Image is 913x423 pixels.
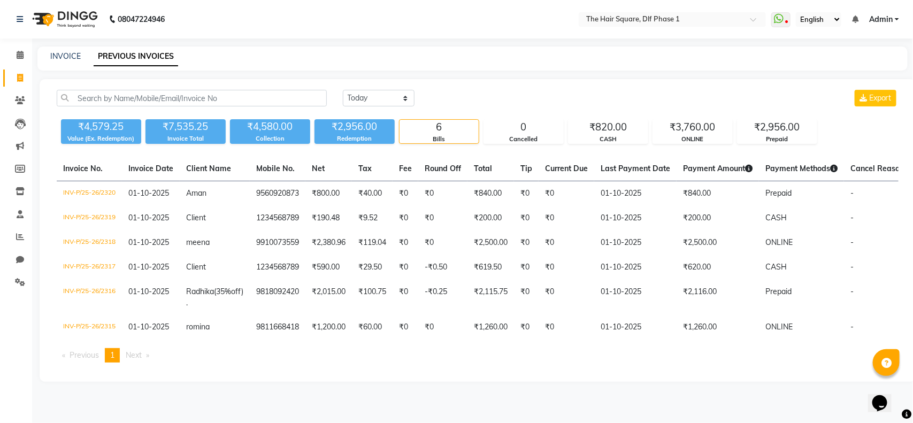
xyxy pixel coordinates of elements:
[539,280,594,315] td: ₹0
[314,119,395,134] div: ₹2,956.00
[399,164,412,173] span: Fee
[738,135,817,144] div: Prepaid
[868,380,902,412] iframe: chat widget
[869,93,892,103] span: Export
[27,4,101,34] img: logo
[128,322,169,332] span: 01-10-2025
[126,350,142,360] span: Next
[61,119,141,134] div: ₹4,579.25
[539,230,594,255] td: ₹0
[539,315,594,340] td: ₹0
[850,237,854,247] span: -
[393,181,418,206] td: ₹0
[250,315,305,340] td: 9811668418
[677,280,759,315] td: ₹2,116.00
[305,280,352,315] td: ₹2,015.00
[352,280,393,315] td: ₹100.75
[418,280,467,315] td: -₹0.25
[128,237,169,247] span: 01-10-2025
[186,188,206,198] span: Aman
[418,315,467,340] td: ₹0
[57,181,122,206] td: INV-P/25-26/2320
[186,287,243,307] span: (35%off) .
[738,120,817,135] div: ₹2,956.00
[305,230,352,255] td: ₹2,380.96
[305,315,352,340] td: ₹1,200.00
[869,14,893,25] span: Admin
[250,255,305,280] td: 1234568789
[467,206,514,230] td: ₹200.00
[653,120,732,135] div: ₹3,760.00
[850,164,904,173] span: Cancel Reason
[250,230,305,255] td: 9910073559
[765,287,792,296] span: Prepaid
[467,315,514,340] td: ₹1,260.00
[57,206,122,230] td: INV-P/25-26/2319
[601,164,670,173] span: Last Payment Date
[545,164,588,173] span: Current Due
[850,262,854,272] span: -
[57,348,899,363] nav: Pagination
[393,230,418,255] td: ₹0
[467,230,514,255] td: ₹2,500.00
[850,322,854,332] span: -
[186,164,231,173] span: Client Name
[539,181,594,206] td: ₹0
[250,280,305,315] td: 9818092420
[230,134,310,143] div: Collection
[305,181,352,206] td: ₹800.00
[128,213,169,222] span: 01-10-2025
[539,206,594,230] td: ₹0
[352,230,393,255] td: ₹119.04
[186,287,214,296] span: Radhika
[514,206,539,230] td: ₹0
[467,255,514,280] td: ₹619.50
[57,230,122,255] td: INV-P/25-26/2318
[855,90,896,106] button: Export
[250,181,305,206] td: 9560920873
[128,188,169,198] span: 01-10-2025
[110,350,114,360] span: 1
[400,120,479,135] div: 6
[186,322,210,332] span: romina
[677,255,759,280] td: ₹620.00
[145,134,226,143] div: Invoice Total
[352,315,393,340] td: ₹60.00
[352,255,393,280] td: ₹29.50
[418,230,467,255] td: ₹0
[305,255,352,280] td: ₹590.00
[594,181,677,206] td: 01-10-2025
[57,90,327,106] input: Search by Name/Mobile/Email/Invoice No
[677,230,759,255] td: ₹2,500.00
[677,181,759,206] td: ₹840.00
[683,164,753,173] span: Payment Amount
[594,230,677,255] td: 01-10-2025
[418,255,467,280] td: -₹0.50
[520,164,532,173] span: Tip
[514,255,539,280] td: ₹0
[94,47,178,66] a: PREVIOUS INVOICES
[400,135,479,144] div: Bills
[186,262,206,272] span: Client
[425,164,461,173] span: Round Off
[118,4,165,34] b: 08047224946
[765,213,787,222] span: CASH
[850,188,854,198] span: -
[514,230,539,255] td: ₹0
[467,280,514,315] td: ₹2,115.75
[850,287,854,296] span: -
[393,255,418,280] td: ₹0
[186,237,210,247] span: meena
[569,135,648,144] div: CASH
[128,164,173,173] span: Invoice Date
[594,206,677,230] td: 01-10-2025
[765,188,792,198] span: Prepaid
[677,315,759,340] td: ₹1,260.00
[484,120,563,135] div: 0
[474,164,492,173] span: Total
[765,262,787,272] span: CASH
[393,315,418,340] td: ₹0
[50,51,81,61] a: INVOICE
[539,255,594,280] td: ₹0
[594,255,677,280] td: 01-10-2025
